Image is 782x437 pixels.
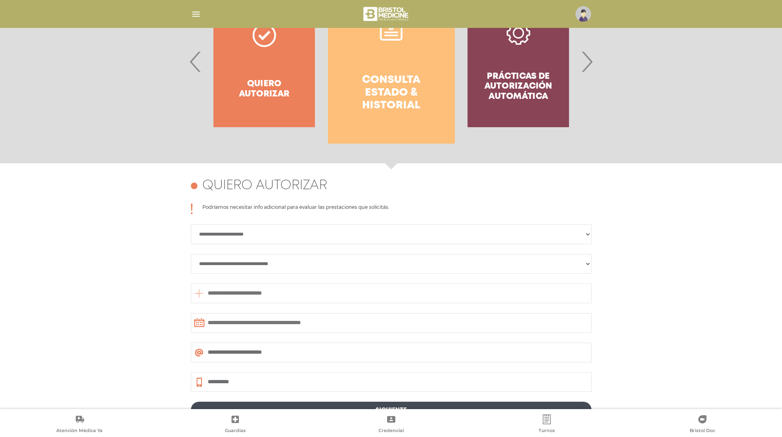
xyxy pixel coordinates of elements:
[313,414,469,435] a: Credencial
[191,402,592,418] a: Siguiente
[579,39,595,84] span: Next
[539,428,555,435] span: Turnos
[469,414,624,435] a: Turnos
[56,428,103,435] span: Atención Médica Ya
[225,428,246,435] span: Guardias
[690,428,715,435] span: Bristol Doc
[576,6,591,22] img: profile-placeholder.svg
[625,414,780,435] a: Bristol Doc
[343,74,440,112] h4: Consulta estado & historial
[157,414,313,435] a: Guardias
[191,9,201,19] img: Cober_menu-lines-white.svg
[188,39,204,84] span: Previous
[2,414,157,435] a: Atención Médica Ya
[202,204,389,214] p: Podríamos necesitar info adicional para evaluar las prestaciones que solicitás.
[362,4,411,24] img: bristol-medicine-blanco.png
[378,428,404,435] span: Credencial
[202,178,327,194] h4: Quiero autorizar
